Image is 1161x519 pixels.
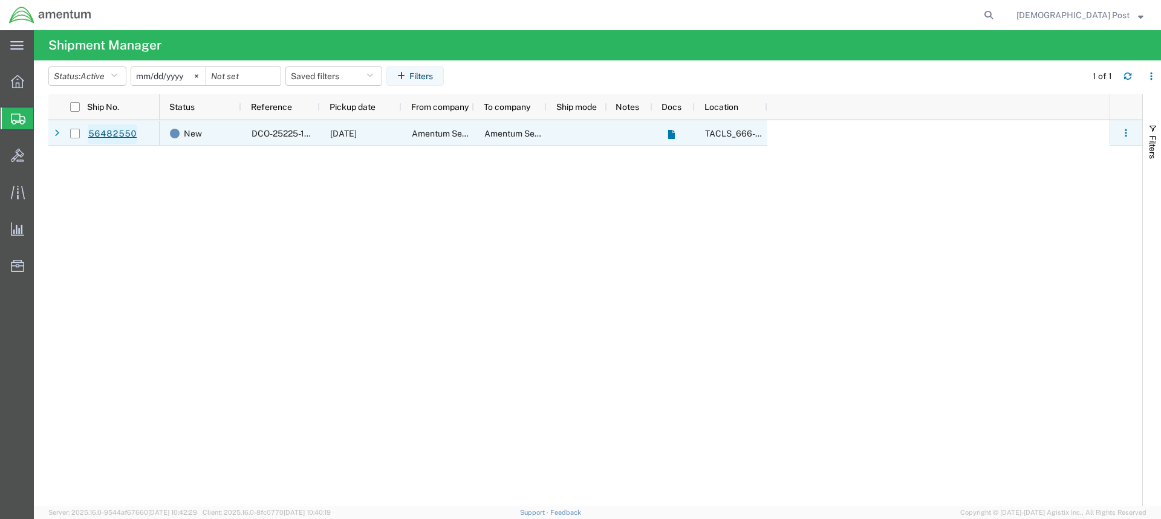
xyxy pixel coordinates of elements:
[412,129,502,138] span: Amentum Services, Inc.
[960,508,1146,518] span: Copyright © [DATE]-[DATE] Agistix Inc., All Rights Reserved
[616,102,639,112] span: Notes
[704,102,738,112] span: Location
[88,124,137,144] a: 56482550
[330,102,376,112] span: Pickup date
[386,66,444,86] button: Filters
[284,509,331,516] span: [DATE] 10:40:19
[484,129,575,138] span: Amentum Services, Inc.
[251,102,292,112] span: Reference
[705,129,932,138] span: TACLS_666-Lansing, MI
[8,6,92,24] img: logo
[556,102,597,112] span: Ship mode
[330,129,357,138] span: 08/13/2025
[131,67,206,85] input: Not set
[285,66,382,86] button: Saved filters
[184,121,202,146] span: New
[87,102,119,112] span: Ship No.
[148,509,197,516] span: [DATE] 10:42:29
[48,30,161,60] h4: Shipment Manager
[1016,8,1144,22] button: [DEMOGRAPHIC_DATA] Post
[411,102,469,112] span: From company
[206,67,281,85] input: Not set
[1016,8,1130,22] span: Zechariah Post
[1093,70,1114,83] div: 1 of 1
[520,509,550,516] a: Support
[203,509,331,516] span: Client: 2025.16.0-8fc0770
[662,102,681,112] span: Docs
[48,66,126,86] button: Status:Active
[169,102,195,112] span: Status
[1148,135,1157,159] span: Filters
[484,102,530,112] span: To company
[252,129,330,138] span: DCO-25225-166762
[80,71,105,81] span: Active
[550,509,581,516] a: Feedback
[48,509,197,516] span: Server: 2025.16.0-9544af67660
